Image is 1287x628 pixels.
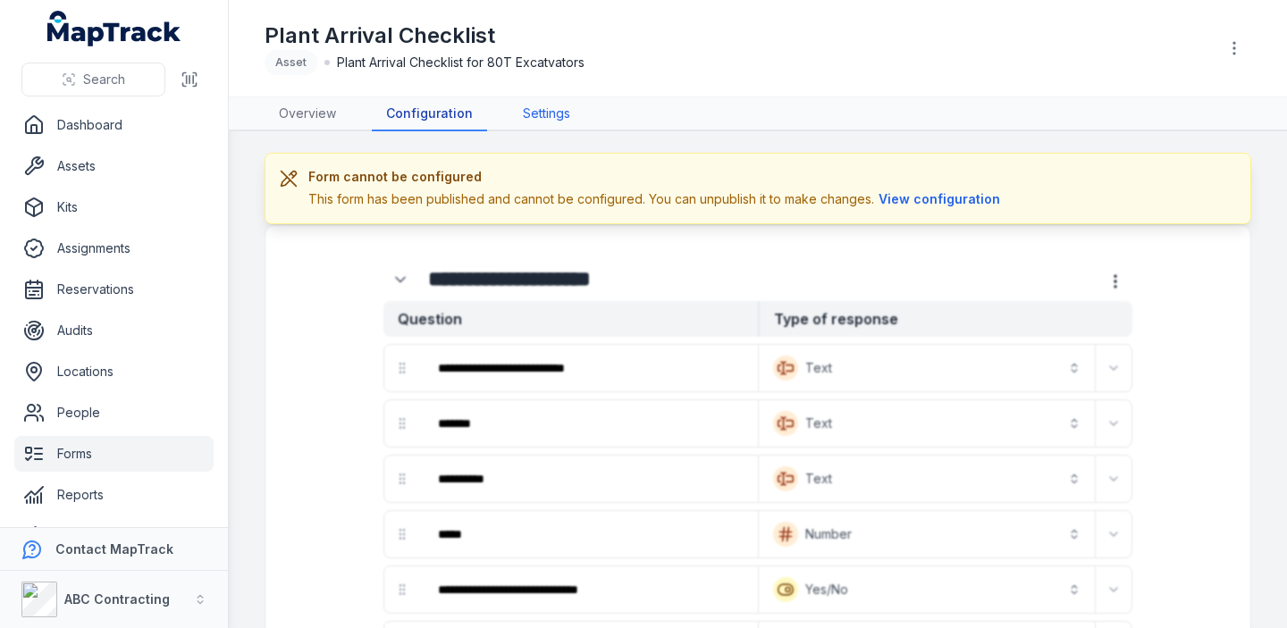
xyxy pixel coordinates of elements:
[14,272,214,307] a: Reservations
[874,189,1005,209] button: View configuration
[14,313,214,348] a: Audits
[337,54,585,71] span: Plant Arrival Checklist for 80T Excatvators
[265,50,317,75] div: Asset
[265,21,585,50] h1: Plant Arrival Checklist
[14,189,214,225] a: Kits
[372,97,487,131] a: Configuration
[64,591,170,607] strong: ABC Contracting
[308,168,1005,186] h3: Form cannot be configured
[265,97,350,131] a: Overview
[14,477,214,513] a: Reports
[308,189,1005,209] div: This form has been published and cannot be configured. You can unpublish it to make changes.
[14,354,214,389] a: Locations
[509,97,585,131] a: Settings
[83,71,125,88] span: Search
[21,63,165,96] button: Search
[14,436,214,472] a: Forms
[14,395,214,431] a: People
[14,107,214,143] a: Dashboard
[47,11,181,46] a: MapTrack
[14,230,214,266] a: Assignments
[14,148,214,184] a: Assets
[55,541,173,557] strong: Contact MapTrack
[14,518,214,554] a: Alerts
